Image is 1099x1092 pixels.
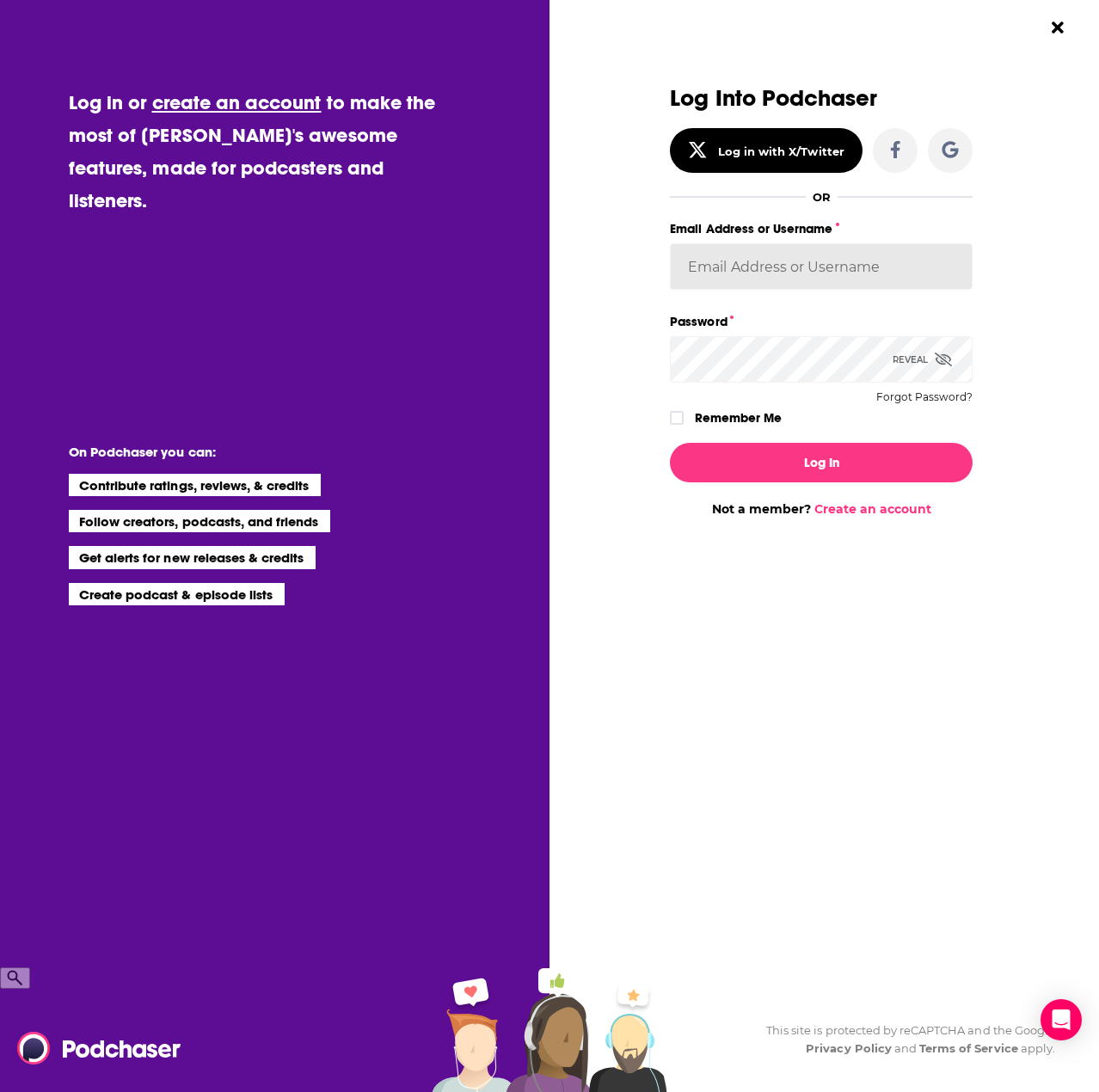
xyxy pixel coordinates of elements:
li: Follow creators, podcasts, and friends [69,510,331,532]
div: Open Intercom Messenger [1041,999,1082,1040]
a: Terms of Service [919,1041,1018,1055]
a: create an account [152,90,322,114]
label: Password [670,310,973,333]
a: Podchaser - Follow, Share and Rate Podcasts [17,1032,169,1064]
div: Reveal [893,336,952,383]
div: This site is protected by reCAPTCHA and the Google and apply. [752,1021,1055,1058]
li: On Podchaser you can: [69,444,413,460]
button: Close Button [1041,11,1074,44]
img: Podchaser - Follow, Share and Rate Podcasts [17,1032,182,1064]
button: Log in with X/Twitter [670,128,863,173]
button: Log In [670,443,973,482]
a: Privacy Policy [806,1041,892,1055]
div: Log in with X/Twitter [718,144,844,158]
h3: Log Into Podchaser [670,86,973,111]
li: Contribute ratings, reviews, & credits [69,474,322,496]
li: Create podcast & episode lists [69,583,285,605]
a: Create an account [814,501,931,517]
li: Get alerts for new releases & credits [69,546,316,568]
div: OR [813,190,831,204]
input: Email Address or Username [670,243,973,290]
label: Email Address or Username [670,218,973,240]
label: Remember Me [695,407,782,429]
div: Not a member? [670,501,973,517]
button: Forgot Password? [876,391,973,403]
